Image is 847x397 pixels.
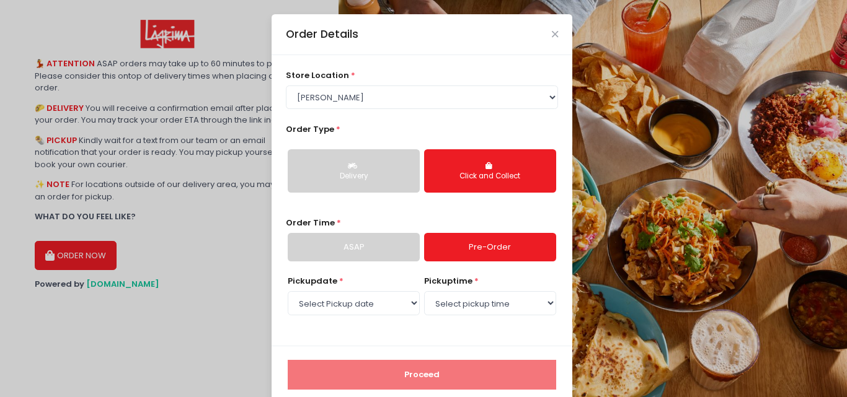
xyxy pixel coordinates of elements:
[286,26,358,42] div: Order Details
[288,149,420,193] button: Delivery
[433,171,548,182] div: Click and Collect
[286,123,334,135] span: Order Type
[286,217,335,229] span: Order Time
[424,233,556,261] a: Pre-Order
[288,233,420,261] a: ASAP
[552,31,558,37] button: Close
[296,171,411,182] div: Delivery
[424,149,556,193] button: Click and Collect
[288,275,337,287] span: Pickup date
[286,69,349,81] span: store location
[288,360,556,390] button: Proceed
[424,275,472,287] span: pickup time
